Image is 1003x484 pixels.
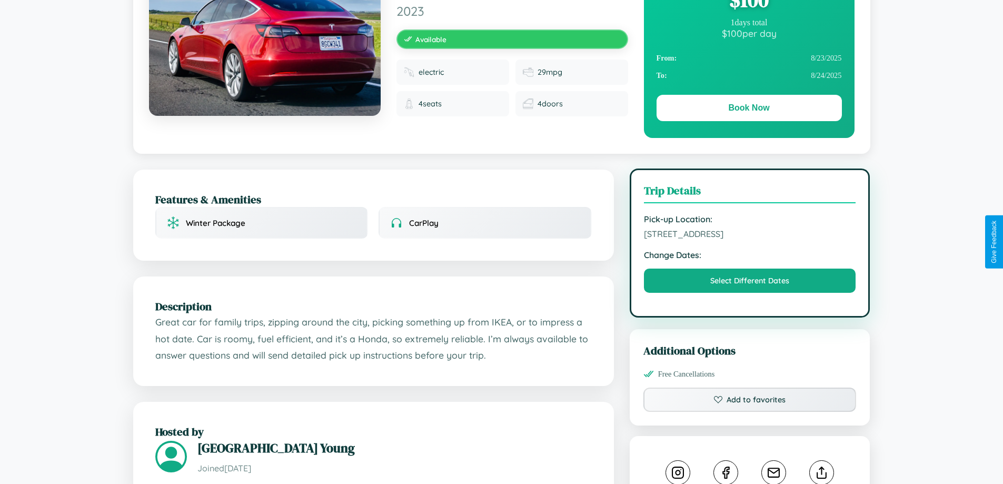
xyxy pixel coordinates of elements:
p: Great car for family trips, zipping around the city, picking something up from IKEA, or to impres... [155,314,592,364]
img: Fuel type [404,67,414,77]
img: Doors [523,98,533,109]
p: Joined [DATE] [197,461,592,476]
span: CarPlay [409,218,439,228]
div: Give Feedback [990,221,998,263]
img: Seats [404,98,414,109]
strong: Change Dates: [644,250,856,260]
span: 4 seats [419,99,442,108]
button: Add to favorites [643,388,857,412]
h2: Description [155,299,592,314]
h3: Trip Details [644,183,856,203]
div: 1 days total [657,18,842,27]
button: Book Now [657,95,842,121]
span: 4 doors [538,99,563,108]
span: 29 mpg [538,67,562,77]
h2: Features & Amenities [155,192,592,207]
strong: From: [657,54,677,63]
img: Fuel efficiency [523,67,533,77]
h2: Hosted by [155,424,592,439]
span: electric [419,67,444,77]
h3: [GEOGRAPHIC_DATA] Young [197,439,592,457]
span: [STREET_ADDRESS] [644,229,856,239]
div: 8 / 24 / 2025 [657,67,842,84]
strong: Pick-up Location: [644,214,856,224]
div: $ 100 per day [657,27,842,39]
span: Available [415,35,446,44]
div: 8 / 23 / 2025 [657,50,842,67]
span: Winter Package [186,218,245,228]
button: Select Different Dates [644,269,856,293]
span: Free Cancellations [658,370,715,379]
span: 2023 [396,3,628,19]
h3: Additional Options [643,343,857,358]
strong: To: [657,71,667,80]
